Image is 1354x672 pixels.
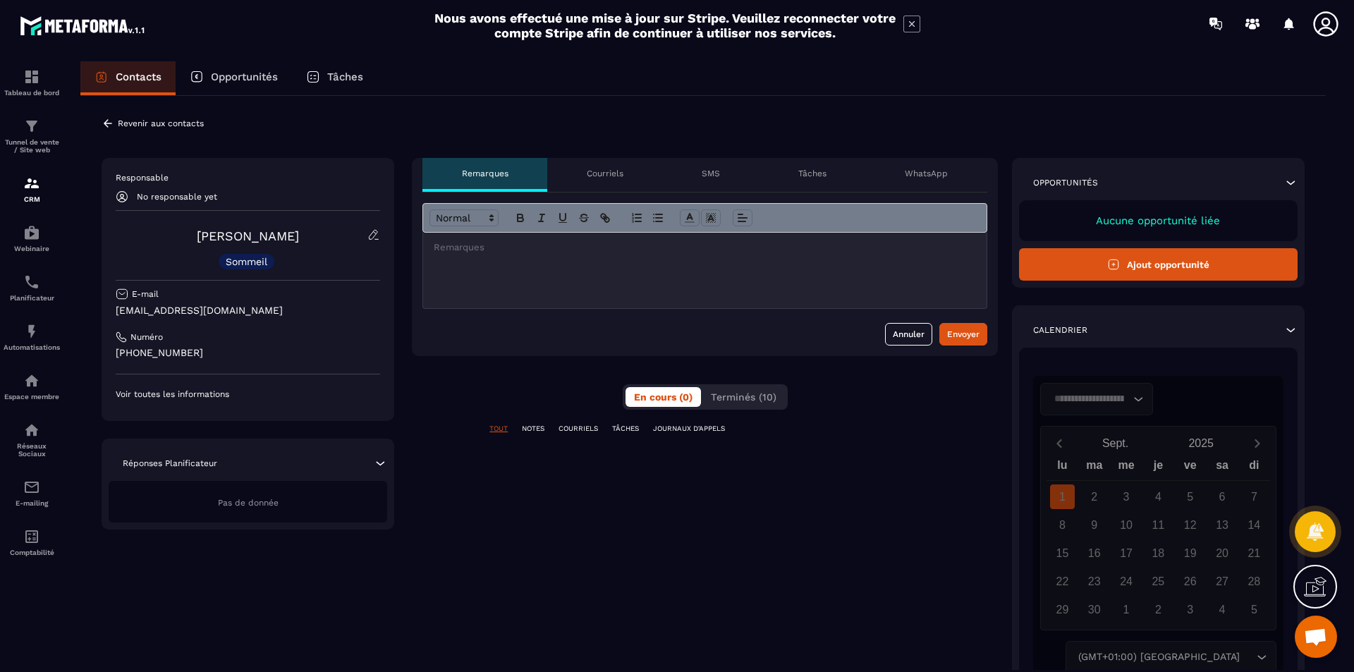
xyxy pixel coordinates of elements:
[176,61,292,95] a: Opportunités
[4,343,60,351] p: Automatisations
[130,331,163,343] p: Numéro
[123,458,217,469] p: Réponses Planificateur
[4,468,60,518] a: emailemailE-mailing
[947,327,980,341] div: Envoyer
[587,168,623,179] p: Courriels
[702,168,720,179] p: SMS
[23,274,40,291] img: scheduler
[653,424,725,434] p: JOURNAUX D'APPELS
[116,71,161,83] p: Contacts
[23,224,40,241] img: automations
[4,214,60,263] a: automationsautomationsWebinaire
[23,528,40,545] img: accountant
[20,13,147,38] img: logo
[1295,616,1337,658] a: Ouvrir le chat
[798,168,827,179] p: Tâches
[116,389,380,400] p: Voir toutes les informations
[23,422,40,439] img: social-network
[292,61,377,95] a: Tâches
[118,118,204,128] p: Revenir aux contacts
[4,442,60,458] p: Réseaux Sociaux
[23,68,40,85] img: formation
[4,312,60,362] a: automationsautomationsAutomatisations
[23,372,40,389] img: automations
[626,387,701,407] button: En cours (0)
[4,263,60,312] a: schedulerschedulerPlanificateur
[489,424,508,434] p: TOUT
[939,323,987,346] button: Envoyer
[4,138,60,154] p: Tunnel de vente / Site web
[132,288,159,300] p: E-mail
[4,499,60,507] p: E-mailing
[4,411,60,468] a: social-networksocial-networkRéseaux Sociaux
[23,323,40,340] img: automations
[702,387,785,407] button: Terminés (10)
[1033,214,1283,227] p: Aucune opportunité liée
[226,257,267,267] p: Sommeil
[137,192,217,202] p: No responsable yet
[462,168,508,179] p: Remarques
[4,195,60,203] p: CRM
[559,424,598,434] p: COURRIELS
[327,71,363,83] p: Tâches
[116,304,380,317] p: [EMAIL_ADDRESS][DOMAIN_NAME]
[4,164,60,214] a: formationformationCRM
[116,346,380,360] p: [PHONE_NUMBER]
[4,58,60,107] a: formationformationTableau de bord
[23,118,40,135] img: formation
[634,391,693,403] span: En cours (0)
[80,61,176,95] a: Contacts
[1033,177,1098,188] p: Opportunités
[4,393,60,401] p: Espace membre
[4,107,60,164] a: formationformationTunnel de vente / Site web
[885,323,932,346] button: Annuler
[905,168,948,179] p: WhatsApp
[197,228,299,243] a: [PERSON_NAME]
[4,294,60,302] p: Planificateur
[1033,324,1087,336] p: Calendrier
[434,11,896,40] h2: Nous avons effectué une mise à jour sur Stripe. Veuillez reconnecter votre compte Stripe afin de ...
[218,498,279,508] span: Pas de donnée
[1019,248,1298,281] button: Ajout opportunité
[4,89,60,97] p: Tableau de bord
[23,479,40,496] img: email
[4,549,60,556] p: Comptabilité
[4,362,60,411] a: automationsautomationsEspace membre
[116,172,380,183] p: Responsable
[522,424,544,434] p: NOTES
[211,71,278,83] p: Opportunités
[4,518,60,567] a: accountantaccountantComptabilité
[711,391,776,403] span: Terminés (10)
[23,175,40,192] img: formation
[612,424,639,434] p: TÂCHES
[4,245,60,252] p: Webinaire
